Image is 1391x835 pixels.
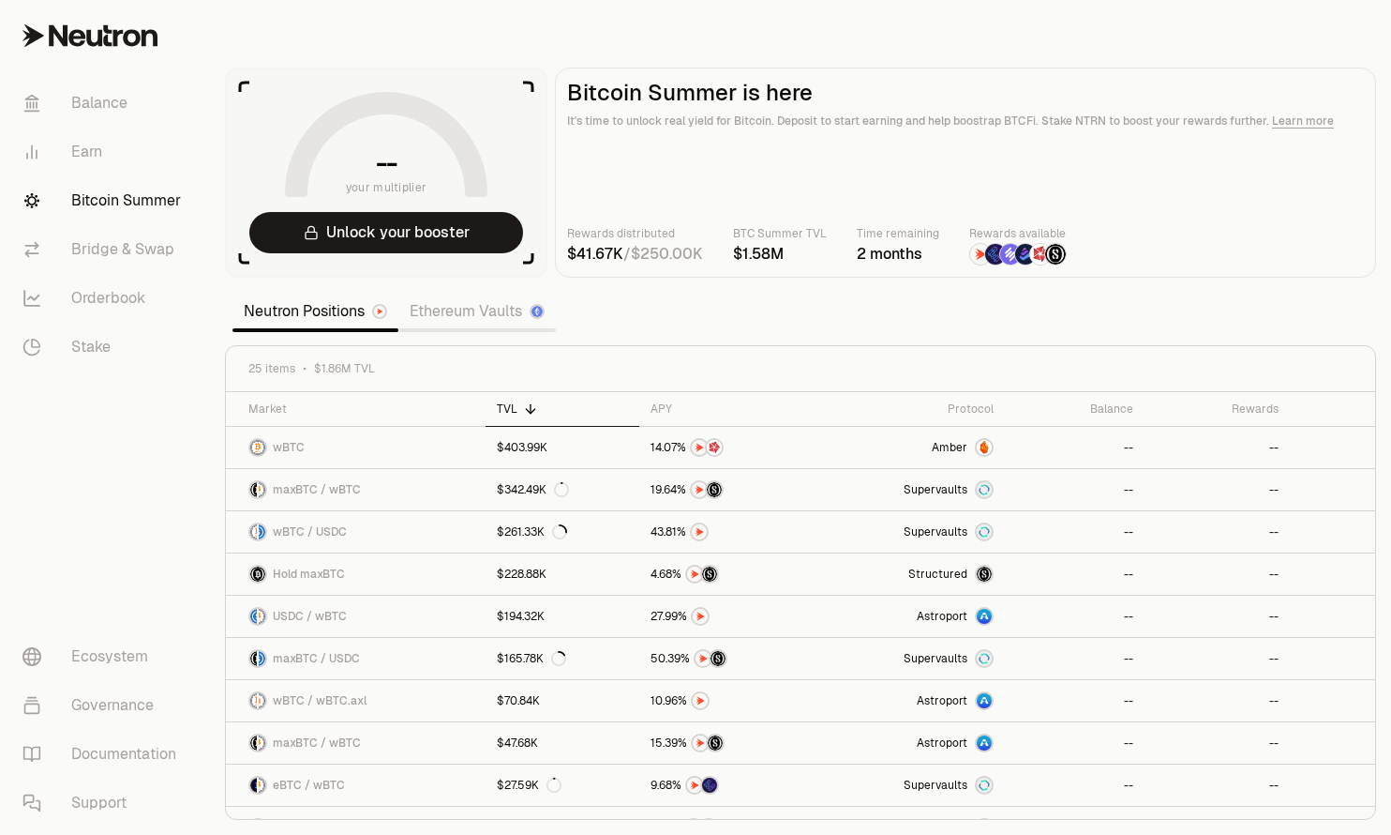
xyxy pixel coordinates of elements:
img: maxBTC Logo [250,482,257,497]
a: Ethereum Vaults [398,293,556,330]
img: NTRN [692,482,707,497]
div: $165.78K [497,651,566,666]
img: NTRN [693,609,708,624]
a: maxBTC LogowBTC LogomaxBTC / wBTC [226,722,486,764]
a: Bridge & Swap [7,225,202,274]
a: StructuredmaxBTC [822,554,1004,595]
a: Orderbook [7,274,202,323]
img: USDC Logo [250,609,257,624]
img: wBTC Logo [250,440,265,455]
a: SupervaultsSupervaults [822,638,1004,679]
a: $70.84K [486,680,639,721]
a: -- [1005,511,1144,553]
img: wBTC Logo [259,482,265,497]
p: It's time to unlock real yield for Bitcoin. Deposit to start earning and help boostrap BTCFi. Sta... [567,112,1364,130]
img: Supervaults [977,778,992,793]
img: Structured Points [707,482,722,497]
a: maxBTC LogoUSDC LogomaxBTC / USDC [226,638,486,679]
span: Supervaults [904,651,967,666]
span: 25 items [248,361,295,376]
a: -- [1144,469,1290,510]
a: USDC LogowBTC LogoUSDC / wBTC [226,596,486,637]
button: NTRN [651,523,812,541]
img: eBTC Logo [250,778,257,793]
p: Time remaining [857,224,939,243]
span: maxBTC / wBTC [273,482,361,497]
a: AmberAmber [822,427,1004,468]
img: maxBTC Logo [250,567,265,582]
a: Stake [7,323,202,372]
img: NTRN [692,440,707,455]
img: Structured Points [702,567,717,582]
span: Astroport [917,693,967,708]
img: maxBTC Logo [250,651,257,666]
a: $261.33K [486,511,639,553]
a: NTRNMars Fragments [639,427,823,468]
span: eBTC / wBTC [273,778,345,793]
a: Astroport [822,722,1004,764]
a: -- [1144,638,1290,679]
img: wBTC Logo [259,736,265,751]
img: Supervaults [977,524,992,539]
span: your multiplier [346,178,427,197]
span: wBTC [273,440,305,455]
img: Ethereum Logo [531,306,543,317]
div: 2 months [857,243,939,266]
a: -- [1144,427,1290,468]
span: $1.86M TVL [314,361,375,376]
button: NTRNStructured Points [651,480,812,499]
button: Unlock your booster [249,212,523,253]
a: NTRNStructured Points [639,469,823,510]
a: -- [1144,511,1290,553]
div: Protocol [833,402,993,417]
button: NTRNMars Fragments [651,438,812,457]
span: USDC / wBTC [273,609,347,624]
div: Market [248,402,474,417]
img: Neutron Logo [374,306,385,317]
button: NTRN [651,607,812,626]
span: maxBTC / wBTC [273,736,361,751]
img: wBTC Logo [250,693,257,708]
img: Mars Fragments [1030,244,1051,265]
img: NTRN [687,567,702,582]
a: SupervaultsSupervaults [822,511,1004,553]
div: / [567,243,703,266]
span: maxBTC / USDC [273,651,360,666]
a: -- [1144,554,1290,595]
span: Astroport [917,609,967,624]
div: Rewards [1156,402,1279,417]
img: NTRN [693,693,708,708]
a: -- [1005,469,1144,510]
img: Bedrock Diamonds [1015,244,1036,265]
img: wBTC Logo [259,778,265,793]
a: -- [1144,765,1290,806]
img: USDC Logo [259,651,265,666]
div: $70.84K [497,693,540,708]
a: Bitcoin Summer [7,176,202,225]
span: Amber [932,440,967,455]
button: NTRNStructured Points [651,734,812,752]
img: USDC Logo [259,524,265,539]
a: -- [1144,596,1290,637]
img: Supervaults [977,651,992,666]
img: Supervaults [977,482,992,497]
a: Support [7,779,202,827]
a: $342.49K [486,469,639,510]
div: TVL [497,402,628,417]
img: Mars Fragments [707,440,722,455]
button: NTRNEtherFi Points [651,776,812,795]
a: $47.68K [486,722,639,764]
span: Structured [908,567,967,582]
img: EtherFi Points [702,778,717,793]
a: -- [1005,596,1144,637]
p: BTC Summer TVL [733,224,827,243]
span: wBTC / wBTC.axl [273,693,366,708]
a: -- [1144,680,1290,721]
a: maxBTC LogowBTC LogomaxBTC / wBTC [226,469,486,510]
a: -- [1005,638,1144,679]
img: wBTC.axl Logo [259,693,265,708]
a: -- [1005,765,1144,806]
img: EtherFi Points [985,244,1006,265]
a: -- [1005,554,1144,595]
img: NTRN [692,524,707,539]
